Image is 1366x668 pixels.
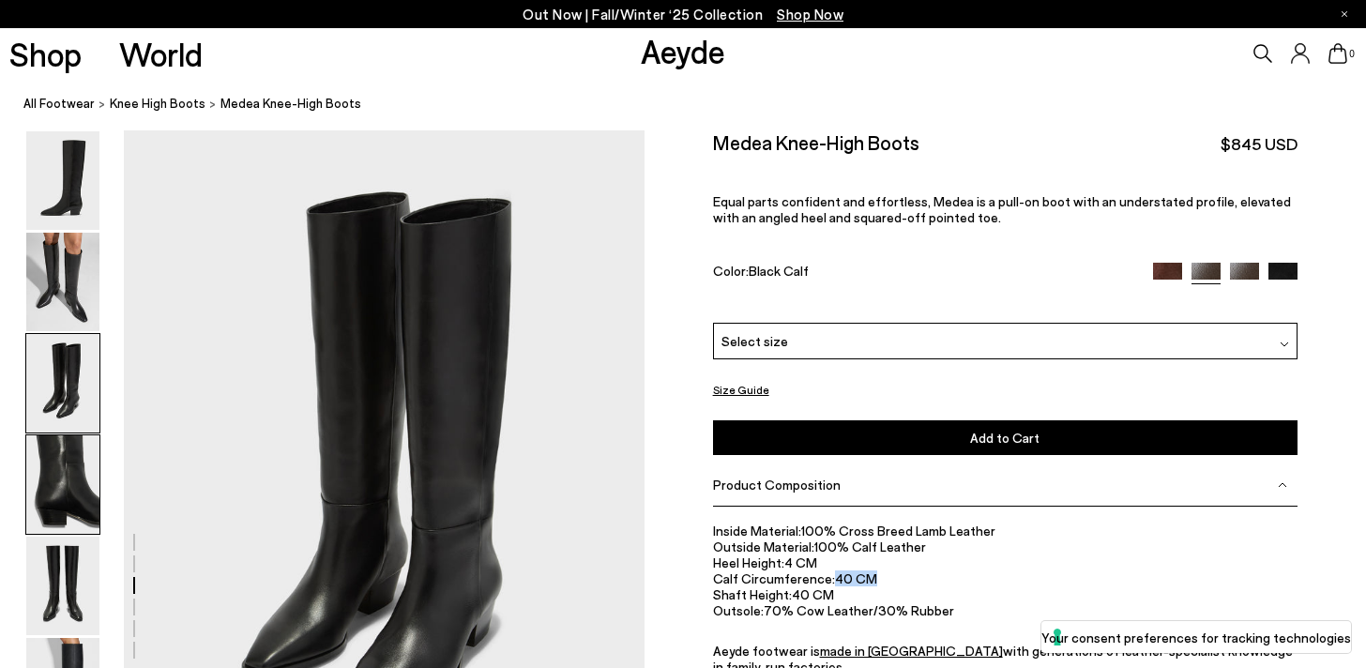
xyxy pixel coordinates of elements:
[110,96,205,111] span: knee high boots
[26,334,99,433] img: Medea Knee-High Boots - Image 3
[713,523,1298,539] li: 100% Cross Breed Lamb Leather
[119,38,203,70] a: World
[713,602,764,618] span: Outsole:
[1347,49,1357,59] span: 0
[713,554,1298,570] li: 4 CM
[1278,480,1287,490] img: svg%3E
[820,643,1003,659] a: made in [GEOGRAPHIC_DATA]
[523,3,843,26] p: Out Now | Fall/Winter ‘25 Collection
[713,539,1298,554] li: 100% Calf Leather
[713,523,801,539] span: Inside Material:
[110,94,205,114] a: knee high boots
[1328,43,1347,64] a: 0
[777,6,843,23] span: Navigate to /collections/new-in
[1041,621,1351,653] button: Your consent preferences for tracking technologies
[749,263,809,279] span: Black Calf
[9,38,82,70] a: Shop
[713,378,769,402] button: Size Guide
[713,586,792,602] span: Shaft Height:
[713,193,1298,225] p: Equal parts confident and effortless, Medea is a pull-on boot with an understated profile, elevat...
[1221,132,1298,156] span: $845 USD
[220,94,361,114] span: Medea Knee-High Boots
[713,539,814,554] span: Outside Material:
[26,131,99,230] img: Medea Knee-High Boots - Image 1
[23,79,1366,130] nav: breadcrumb
[713,263,1134,284] div: Color:
[26,537,99,635] img: Medea Knee-High Boots - Image 5
[713,130,919,154] h2: Medea Knee-High Boots
[713,602,1298,618] li: 70% Cow Leather/30% Rubber
[970,430,1040,446] span: Add to Cart
[721,331,788,351] span: Select size
[713,570,1298,586] li: 40 CM
[641,31,725,70] a: Aeyde
[26,435,99,534] img: Medea Knee-High Boots - Image 4
[23,94,95,114] a: All Footwear
[1041,628,1351,647] label: Your consent preferences for tracking technologies
[1280,340,1289,349] img: svg%3E
[713,420,1298,455] button: Add to Cart
[713,554,784,570] span: Heel Height:
[713,586,1298,602] li: 40 CM
[713,477,841,493] span: Product Composition
[26,233,99,331] img: Medea Knee-High Boots - Image 2
[713,570,835,586] span: Calf Circumference:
